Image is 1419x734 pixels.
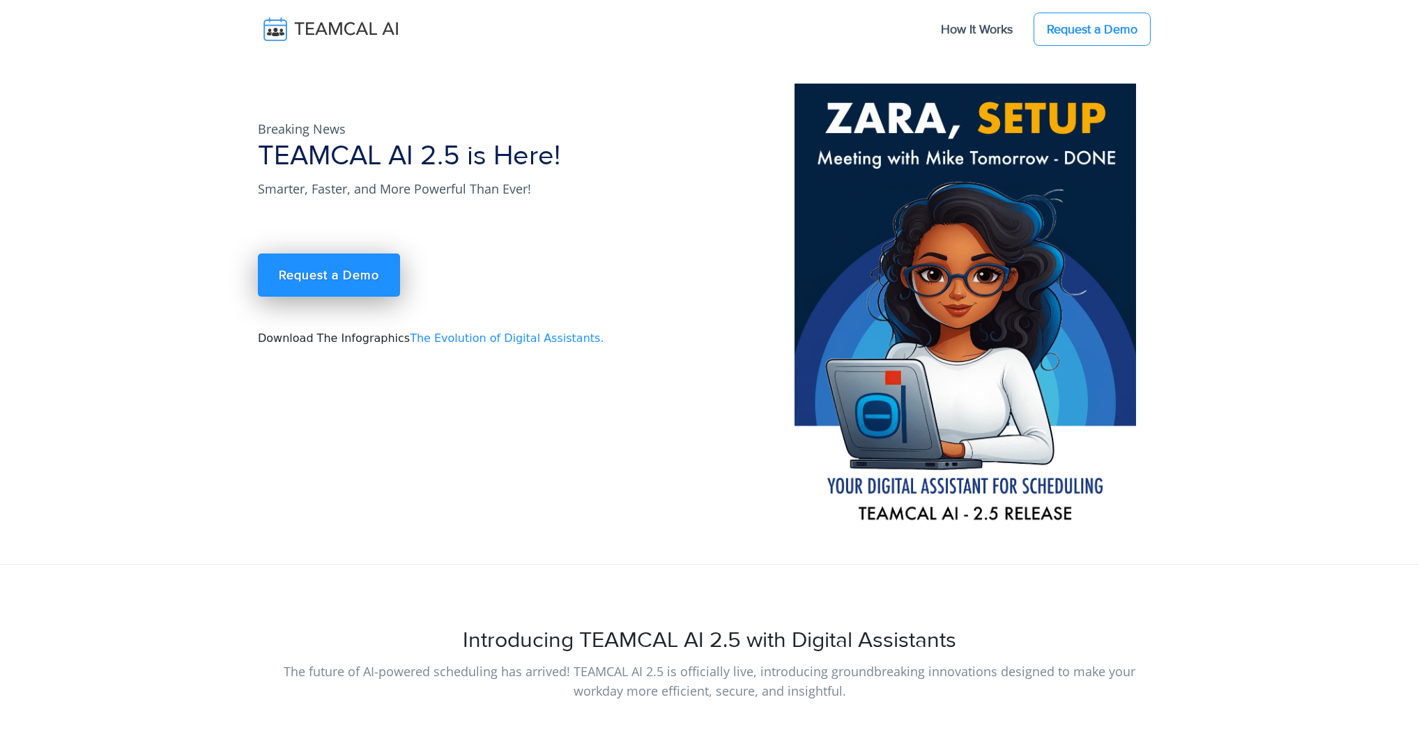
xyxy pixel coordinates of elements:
a: The Evolution of Digital Assistants. [410,331,604,345]
img: pic [795,84,1136,531]
a: Request a Demo [1034,13,1151,46]
a: How It Works [927,15,1027,44]
a: Request a Demo [258,253,400,297]
p: The future of AI-powered scheduling has arrived! TEAMCAL AI 2.5 is officially live, introducing g... [258,662,1161,701]
p: Smarter, Faster, and More Powerful Than Ever! [258,178,676,199]
div: Download The Infographics [250,84,786,564]
h1: TEAMCAL AI 2.5 is Here! [258,139,778,173]
h2: Introducing TEAMCAL AI 2.5 with Digital Assistants [258,627,1161,654]
p: Breaking News [258,118,676,139]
